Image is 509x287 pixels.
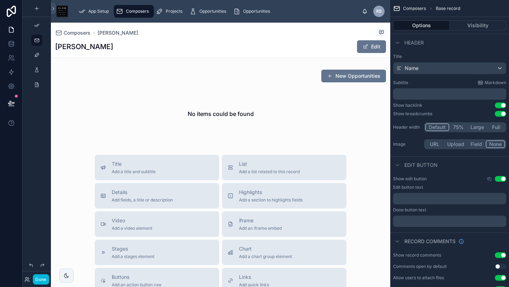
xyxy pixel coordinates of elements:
[74,4,362,19] div: scrollable content
[222,211,346,237] button: iframeAdd an iframe embed
[393,124,421,130] label: Header width
[154,5,187,18] a: Projects
[112,274,162,281] span: Buttons
[114,5,154,18] a: Composers
[112,254,154,259] span: Add a stages element
[239,189,303,196] span: Highlights
[393,176,427,182] label: Show edit button
[239,274,269,281] span: Links
[485,80,506,86] span: Markdown
[405,65,419,72] span: Name
[112,245,154,252] span: Stages
[95,211,219,237] button: VideoAdd a video element
[112,169,156,175] span: Add a title and subtitle
[425,140,444,148] button: URL
[467,140,486,148] button: Field
[88,8,109,14] span: App Setup
[64,29,90,36] span: Composers
[404,162,438,169] span: Edit button
[393,252,441,258] div: Show record comments
[393,207,426,213] label: Done button text
[393,264,447,269] div: Comments open by default
[239,160,300,168] span: List
[55,29,90,36] a: Composers
[450,20,507,30] button: Visibility
[231,5,275,18] a: Opportunities
[404,39,424,46] span: Header
[393,184,423,190] label: Edit button text
[112,197,173,203] span: Add fields, a title or description
[393,20,450,30] button: Options
[393,111,432,117] div: Show breadcrumbs
[393,216,506,227] div: scrollable content
[467,123,487,131] button: Large
[222,240,346,265] button: ChartAdd a chart group element
[222,183,346,209] button: HighlightsAdd a section to highlights fields
[393,102,422,108] div: Show backlink
[76,5,114,18] a: App Setup
[112,225,152,231] span: Add a video element
[393,88,506,100] div: scrollable content
[55,42,113,52] h1: [PERSON_NAME]
[166,8,182,14] span: Projects
[239,254,292,259] span: Add a chart group element
[403,6,426,11] span: Composers
[239,225,282,231] span: Add an iframe embed
[393,275,444,281] div: Allow users to attach files
[187,5,231,18] a: Opportunities
[393,62,506,74] button: Name
[222,155,346,180] button: ListAdd a list related to this record
[487,123,505,131] button: Full
[393,80,408,86] label: Subtitle
[393,193,506,204] div: scrollable content
[239,245,292,252] span: Chart
[404,238,456,245] span: Record comments
[444,140,467,148] button: Upload
[449,123,467,131] button: 75%
[357,40,386,53] button: Edit
[57,6,68,17] img: App logo
[239,169,300,175] span: Add a list related to this record
[98,29,138,36] a: [PERSON_NAME]
[199,8,226,14] span: Opportunities
[243,8,270,14] span: Opportunities
[95,155,219,180] button: TitleAdd a title and subtitle
[486,140,505,148] button: None
[95,183,219,209] button: DetailsAdd fields, a title or description
[112,217,152,224] span: Video
[239,197,303,203] span: Add a section to highlights fields
[393,141,421,147] label: Image
[95,240,219,265] button: StagesAdd a stages element
[376,8,382,14] span: RB
[112,160,156,168] span: Title
[33,274,49,285] button: Done
[393,54,506,59] label: Title
[112,189,173,196] span: Details
[126,8,149,14] span: Composers
[239,217,282,224] span: iframe
[425,123,449,131] button: Default
[478,80,506,86] a: Markdown
[436,6,460,11] span: Base record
